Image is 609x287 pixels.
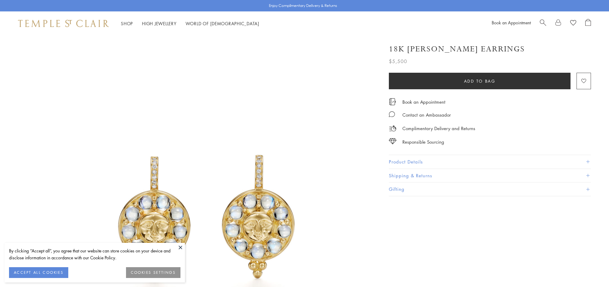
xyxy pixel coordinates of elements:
p: Enjoy Complimentary Delivery & Returns [269,3,337,9]
span: $5,500 [389,57,407,65]
a: Open Shopping Bag [585,19,591,28]
div: Responsible Sourcing [402,138,444,146]
img: Temple St. Clair [18,20,109,27]
button: ACCEPT ALL COOKIES [9,267,68,278]
p: Complimentary Delivery and Returns [402,125,475,132]
button: COOKIES SETTINGS [126,267,180,278]
iframe: Gorgias live chat messenger [579,259,603,281]
nav: Main navigation [121,20,259,27]
button: Product Details [389,155,591,169]
span: Add to bag [464,78,496,84]
div: By clicking “Accept all”, you agree that our website can store cookies on your device and disclos... [9,247,180,261]
img: icon_appointment.svg [389,98,396,105]
a: Book an Appointment [492,20,531,26]
a: Book an Appointment [402,99,445,105]
img: MessageIcon-01_2.svg [389,111,395,117]
a: World of [DEMOGRAPHIC_DATA]World of [DEMOGRAPHIC_DATA] [186,20,259,26]
a: Search [540,19,546,28]
a: ShopShop [121,20,133,26]
a: View Wishlist [570,19,576,28]
button: Gifting [389,182,591,196]
div: Contact an Ambassador [402,111,451,119]
a: High JewelleryHigh Jewellery [142,20,177,26]
button: Add to bag [389,73,571,89]
img: icon_delivery.svg [389,125,396,132]
h1: 18K [PERSON_NAME] Earrings [389,44,525,54]
img: icon_sourcing.svg [389,138,396,144]
button: Shipping & Returns [389,169,591,182]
